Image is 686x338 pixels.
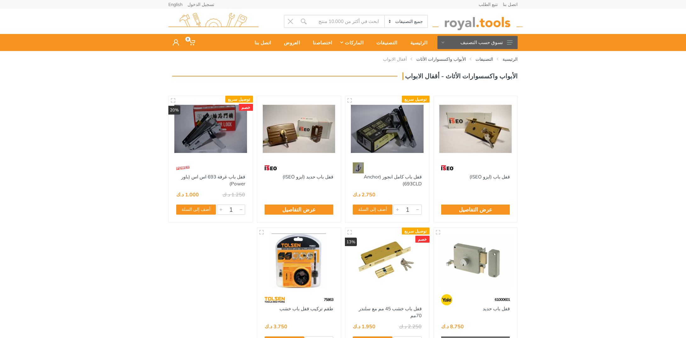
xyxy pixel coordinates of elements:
[246,36,275,49] div: اتصل بنا
[368,34,402,51] a: التصنيفات
[263,234,335,288] img: Royal Tools - طقم تركيب قفل باب خشب
[222,192,245,197] div: 1.250 د.ك
[441,162,454,173] img: 6.webp
[265,324,287,329] div: 3.750 د.ك
[359,306,422,319] a: قفل باب خشب 45 مم مع سلندر 70مم
[441,324,464,329] div: 8.750 د.ك
[225,96,253,103] div: توصيل سريع
[399,324,422,329] div: 2.250 د.ك
[168,56,518,62] nav: breadcrumb
[279,306,333,312] a: طقم تركيب قفل باب خشب
[503,2,518,7] a: اتصل بنا
[416,56,466,62] a: الأبواب واكسسوارات الأثاث
[415,236,430,243] div: خصم
[402,228,430,234] div: توصيل سريع
[275,36,304,49] div: العروض
[181,174,245,187] a: قفل باب غرفة 693 اس اس (باور Power)
[364,174,422,187] a: قفل باب كامل انجور (Anchor 693CLD)
[441,294,452,305] img: 23.webp
[470,174,510,180] a: قفل باب (ايزو ISEO)
[185,37,190,42] span: 0
[239,104,253,111] div: خصم
[353,162,364,173] img: 19.webp
[168,2,183,7] a: English
[351,234,424,288] img: Royal Tools - قفل باب خشب 45 مم مع سلندر 70مم
[304,34,336,51] a: اختصاصنا
[246,34,275,51] a: اتصل بنا
[353,205,392,215] button: أضف إلى السلة
[282,206,316,214] a: عرض التفاصيل
[368,36,402,49] div: التصنيفات
[459,206,492,214] a: عرض التفاصيل
[275,34,304,51] a: العروض
[384,15,427,27] select: Category
[353,294,366,305] img: 1.webp
[265,294,285,305] img: 64.webp
[353,324,375,329] div: 1.950 د.ك
[188,2,214,7] a: تسجيل الدخول
[437,36,518,49] button: تسوق حسب التصنيف
[402,34,432,51] a: الرئيسية
[283,174,333,180] a: قفل باب حديد (ايزو ISEO)
[483,306,510,312] a: قفل باب حديد
[168,106,180,115] div: 20%
[475,56,493,62] a: التصنيفات
[265,162,277,173] img: 6.webp
[374,56,407,62] li: أقفال الابواب
[402,36,432,49] div: الرئيسية
[183,34,200,51] a: 0
[304,36,336,49] div: اختصاصنا
[176,162,189,173] img: 16.webp
[310,15,384,28] input: Site search
[479,2,498,7] a: تتبع الطلب
[503,56,518,62] a: الرئيسية
[324,297,333,302] span: 75863
[263,102,335,156] img: Royal Tools - قفل باب حديد (ايزو ISEO)
[176,205,216,215] button: أضف إلى السلة
[432,13,523,30] img: royal.tools Logo
[168,13,259,30] img: royal.tools Logo
[439,102,512,156] img: Royal Tools - قفل باب (ايزو ISEO)
[402,96,430,103] div: توصيل سريع
[351,102,424,156] img: Royal Tools - قفل باب كامل انجور (Anchor 693CLD)
[439,234,512,288] img: Royal Tools - قفل باب حديد
[176,192,199,197] div: 1.000 د.ك
[353,192,375,197] div: 2.750 د.ك
[495,297,510,302] span: 61000601
[336,36,368,49] div: الماركات
[402,72,518,80] h3: الأبواب واكسسوارات الأثاث - أقفال الابواب
[174,102,247,156] img: Royal Tools - قفل باب غرفة 693 اس اس (باور Power)
[345,238,357,246] div: 13%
